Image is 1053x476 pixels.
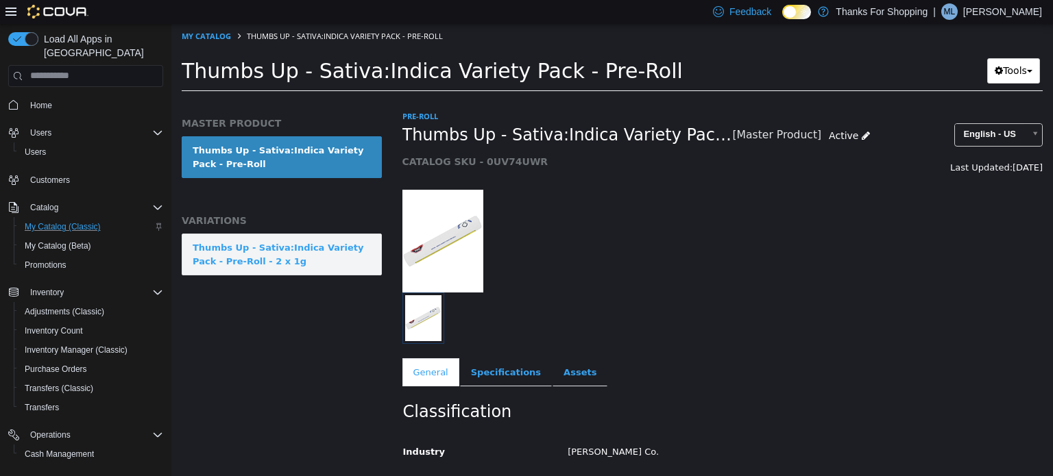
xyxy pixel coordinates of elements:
button: Inventory [25,284,69,301]
span: Adjustments (Classic) [19,303,163,320]
span: Inventory Manager (Classic) [19,342,163,358]
a: Inventory Count [19,323,88,339]
button: Inventory Count [14,321,169,340]
button: Users [14,142,169,162]
span: Users [25,147,46,158]
img: 150 [231,166,312,268]
h5: VARIATIONS [10,190,210,203]
span: My Catalog (Classic) [25,221,101,232]
span: Transfers [19,399,163,416]
a: My Catalog [10,7,60,17]
p: [PERSON_NAME] [963,3,1042,20]
span: Inventory [30,287,64,298]
span: Home [30,100,52,111]
button: Inventory [3,283,169,302]
button: Purchase Orders [14,360,169,379]
a: Assets [381,334,436,363]
a: Specifications [289,334,380,363]
a: General [231,334,288,363]
a: Customers [25,172,75,188]
h2: Classification [232,377,871,399]
a: Promotions [19,257,72,273]
span: My Catalog (Classic) [19,218,163,235]
small: [Master Product] [561,106,651,117]
a: Transfers [19,399,64,416]
span: Promotions [19,257,163,273]
span: Inventory [25,284,163,301]
button: Transfers (Classic) [14,379,169,398]
span: My Catalog (Beta) [25,240,91,251]
a: English - US [783,99,871,123]
div: Thumbs Up - Sativa:Indica Variety Pack - Pre-Roll - 2 x 1g [21,217,199,244]
a: My Catalog (Classic) [19,218,106,235]
a: Inventory Manager (Classic) [19,342,133,358]
p: | [933,3,936,20]
span: Inventory Count [19,323,163,339]
span: Catalog [25,199,163,216]
button: Tools [816,34,869,60]
p: Thanks For Shopping [836,3,928,20]
div: [PERSON_NAME] Co. [386,416,881,440]
span: Promotions [25,260,66,271]
span: Users [30,127,51,138]
span: Transfers [25,402,59,413]
span: Cash Management [19,446,163,462]
span: Dark Mode [782,19,783,20]
button: Operations [3,425,169,444]
button: Cash Management [14,444,169,464]
span: Cash Management [25,449,94,460]
a: Adjustments (Classic) [19,303,110,320]
img: Cova [27,5,88,18]
span: Operations [30,429,71,440]
span: Inventory Manager (Classic) [25,345,128,355]
button: My Catalog (Classic) [14,217,169,236]
button: Home [3,95,169,115]
span: Industry [232,423,274,433]
span: English - US [784,100,853,121]
span: Load All Apps in [GEOGRAPHIC_DATA] [38,32,163,60]
button: Promotions [14,255,169,275]
span: Feedback [729,5,771,18]
span: Customers [30,175,70,186]
span: Inventory Count [25,325,83,336]
h5: MASTER PRODUCT [10,93,210,105]
button: Users [25,125,57,141]
span: ML [944,3,956,20]
span: Users [19,144,163,160]
span: Thumbs Up - Sativa:Indica Variety Pack - Pre-Roll [10,35,511,59]
span: Purchase Orders [19,361,163,377]
button: Operations [25,427,76,443]
a: Transfers (Classic) [19,380,99,397]
span: Adjustments (Classic) [25,306,104,317]
a: Cash Management [19,446,99,462]
a: My Catalog (Beta) [19,238,97,254]
span: Transfers (Classic) [25,383,93,394]
button: My Catalog (Beta) [14,236,169,255]
button: Catalog [25,199,64,216]
span: Transfers (Classic) [19,380,163,397]
span: Thumbs Up - Sativa:Indica Variety Pack - Pre-Roll [231,101,561,122]
span: Users [25,125,163,141]
button: Adjustments (Classic) [14,302,169,321]
span: Customers [25,171,163,188]
button: Inventory Manager (Classic) [14,340,169,360]
a: Pre-Roll [231,87,267,97]
span: Thumbs Up - Sativa:Indica Variety Pack - Pre-Roll [75,7,271,17]
button: Users [3,123,169,142]
span: Active [657,106,687,117]
button: Transfers [14,398,169,417]
button: Customers [3,170,169,190]
a: Home [25,97,58,114]
span: Home [25,97,163,114]
h5: CATALOG SKU - 0UV74UWR [231,131,706,144]
button: Catalog [3,198,169,217]
span: My Catalog (Beta) [19,238,163,254]
div: Mike Lysack [941,3,958,20]
div: Pre-Roll [386,451,881,475]
a: Users [19,144,51,160]
span: Catalog [30,202,58,213]
span: Operations [25,427,163,443]
span: Last Updated: [779,138,841,149]
a: Purchase Orders [19,361,93,377]
input: Dark Mode [782,5,811,19]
